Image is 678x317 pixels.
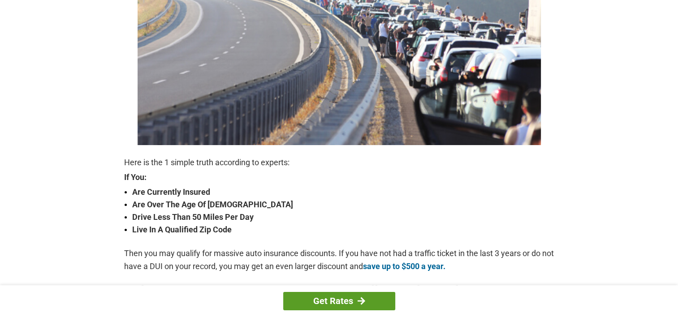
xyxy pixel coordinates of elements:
[363,261,445,271] a: save up to $500 a year.
[124,247,554,272] p: Then you may qualify for massive auto insurance discounts. If you have not had a traffic ticket i...
[124,173,554,181] strong: If You:
[132,223,554,236] strong: Live In A Qualified Zip Code
[283,292,395,310] a: Get Rates
[132,186,554,198] strong: Are Currently Insured
[132,198,554,211] strong: Are Over The Age Of [DEMOGRAPHIC_DATA]
[124,284,554,298] h2: Did Your Car Insurance Company Ever Tell You About This?
[132,211,554,223] strong: Drive Less Than 50 Miles Per Day
[124,156,554,169] p: Here is the 1 simple truth according to experts:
